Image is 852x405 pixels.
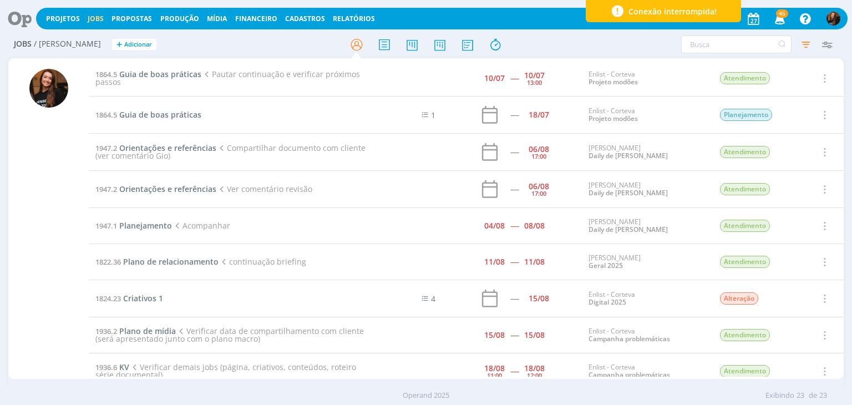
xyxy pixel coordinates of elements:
a: 1822.36Plano de relacionamento [95,256,219,267]
div: Enlist - Corteva [589,363,703,379]
span: Orientações e referências [119,143,216,153]
span: Atendimento [720,146,770,158]
span: Acompanhar [172,220,230,231]
a: Campanha problemáticas [589,334,670,343]
a: Projetos [46,14,80,23]
a: Financeiro [235,14,277,23]
div: 15/08 [484,331,505,339]
span: Jobs [14,39,32,49]
a: Projeto modões [589,114,638,123]
div: 11/08 [524,258,545,266]
span: ----- [510,256,519,267]
span: 1 [431,110,435,120]
span: Plano de relacionamento [123,256,219,267]
button: +Adicionar [112,39,156,50]
span: 4 [431,293,435,304]
div: 11:00 [487,372,502,378]
div: Enlist - Corteva [589,291,703,307]
button: Relatórios [329,14,378,23]
a: Projeto modões [589,77,638,87]
span: Adicionar [124,41,152,48]
a: 1864.5Guia de boas práticas [95,109,201,120]
span: 45 [776,9,788,18]
span: Verificar data de compartilhamento com cliente (será apresentado junto com o plano macro) [95,326,363,344]
div: [PERSON_NAME] [589,144,703,160]
div: [PERSON_NAME] [589,181,703,198]
img: T [29,69,68,108]
span: Guia de boas práticas [119,109,201,120]
button: Mídia [204,14,230,23]
a: Campanha problemáticas [589,370,670,379]
div: 12:00 [527,372,542,378]
a: Jobs [88,14,104,23]
span: ----- [510,220,519,231]
span: 1947.2 [95,184,117,194]
span: continuação briefing [219,256,306,267]
span: ----- [510,366,519,376]
span: Conexão interrompida! [628,6,717,17]
div: 04/08 [484,222,505,230]
span: Criativos 1 [123,293,163,303]
a: Daily de [PERSON_NAME] [589,188,668,198]
a: Produção [160,14,199,23]
span: 1864.5 [95,110,117,120]
button: Jobs [84,14,107,23]
span: de [809,390,817,401]
div: 06/08 [529,183,549,190]
span: 23 [797,390,804,401]
div: [PERSON_NAME] [589,254,703,270]
a: 1936.2Plano de mídia [95,326,176,336]
span: Atendimento [720,256,770,268]
div: Enlist - Corteva [589,107,703,123]
div: 18/08 [524,364,545,372]
span: Alteração [720,292,758,305]
span: 1822.36 [95,257,121,267]
div: ----- [510,111,519,119]
span: 1947.1 [95,221,117,231]
div: 10/07 [524,72,545,79]
span: 1947.2 [95,143,117,153]
input: Busca [681,36,792,53]
div: Enlist - Corteva [589,327,703,343]
div: ----- [510,185,519,193]
span: Propostas [111,14,152,23]
span: 23 [819,390,827,401]
a: 1824.23Criativos 1 [95,293,163,303]
button: Projetos [43,14,83,23]
span: Atendimento [720,329,770,341]
span: Atendimento [720,365,770,377]
div: 18/07 [529,111,549,119]
a: Digital 2025 [589,297,626,307]
span: ----- [510,330,519,340]
a: 1864.5Guia de boas práticas [95,69,201,79]
span: Planejamento [119,220,172,231]
button: 45 [768,9,790,29]
button: Cadastros [282,14,328,23]
span: Planejamento [720,109,772,121]
div: ----- [510,295,519,302]
a: Mídia [207,14,227,23]
span: Verificar demais jobs (página, criativos, conteúdos, roteiro série documental) [95,362,356,380]
div: 17:00 [531,190,546,196]
button: Propostas [108,14,155,23]
span: / [PERSON_NAME] [34,39,101,49]
span: ----- [510,73,519,83]
span: Atendimento [720,220,770,232]
span: Exibindo [765,390,794,401]
span: 1864.5 [95,69,117,79]
span: Compartilhar documento com cliente (ver comentário Gio) [95,143,365,161]
a: Geral 2025 [589,261,623,270]
div: [PERSON_NAME] [589,218,703,234]
a: 1936.6KV [95,362,129,372]
button: T [826,9,841,28]
span: Atendimento [720,72,770,84]
div: 11/08 [484,258,505,266]
span: Plano de mídia [119,326,176,336]
a: 1947.2Orientações e referências [95,143,216,153]
div: 15/08 [524,331,545,339]
div: ----- [510,148,519,156]
div: Enlist - Corteva [589,70,703,87]
span: Cadastros [285,14,325,23]
div: 17:00 [531,153,546,159]
span: Ver comentário revisão [216,184,312,194]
